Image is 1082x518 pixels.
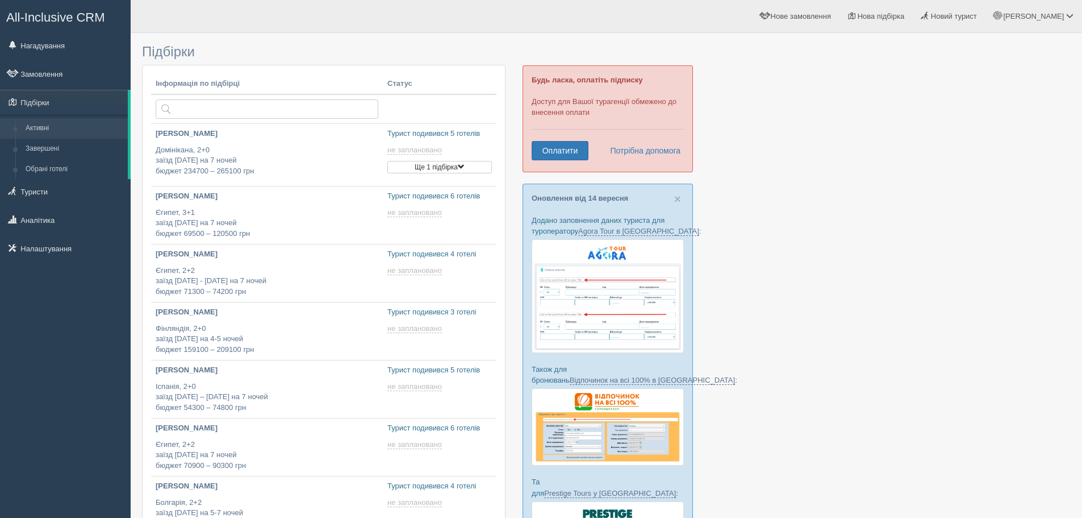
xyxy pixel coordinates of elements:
[532,364,684,386] p: Також для бронювань :
[156,423,378,434] p: [PERSON_NAME]
[156,307,378,318] p: [PERSON_NAME]
[151,418,383,476] a: [PERSON_NAME] Єгипет, 2+2заїзд [DATE] на 7 ночейбюджет 70900 – 90300 грн
[532,476,684,498] p: Та для :
[387,146,444,155] a: не заплановано
[387,146,442,155] span: не заплановано
[156,324,378,355] p: Фінляндія, 2+0 заїзд [DATE] на 4-5 ночей бюджет 159100 – 209100 грн
[151,187,383,244] a: [PERSON_NAME] Єгипет, 3+1заїзд [DATE] на 7 ночейбюджет 69500 – 120500 грн
[532,239,684,353] img: agora-tour-%D1%84%D0%BE%D1%80%D0%BC%D0%B0-%D0%B1%D1%80%D0%BE%D0%BD%D1%8E%D0%B2%D0%B0%D0%BD%D0%BD%...
[387,440,442,449] span: не заплановано
[387,498,444,507] a: не заплановано
[532,76,642,84] b: Будь ласка, оплатіть підписку
[532,141,588,160] a: Оплатити
[156,191,378,202] p: [PERSON_NAME]
[156,365,378,376] p: [PERSON_NAME]
[387,365,492,376] p: Турист подивився 5 готелів
[570,376,735,385] a: Відпочинок на всі 100% в [GEOGRAPHIC_DATA]
[151,302,383,360] a: [PERSON_NAME] Фінляндія, 2+0заїзд [DATE] на 4-5 ночейбюджет 159100 – 209100 грн
[20,118,128,139] a: Активні
[387,382,442,391] span: не заплановано
[387,208,442,217] span: не заплановано
[387,266,442,275] span: не заплановано
[387,266,444,275] a: не заплановано
[771,12,831,20] span: Нове замовлення
[142,44,195,59] span: Підбірки
[387,307,492,318] p: Турист подивився 3 готелі
[387,498,442,507] span: не заплановано
[156,266,378,297] p: Єгипет, 2+2 заїзд [DATE] - [DATE] на 7 ночей бюджет 71300 – 74200 грн
[387,161,492,173] button: Ще 1 підбірка
[674,192,681,205] span: ×
[387,324,444,333] a: не заплановано
[532,194,628,202] a: Оновлення від 14 вересня
[156,129,378,139] p: [PERSON_NAME]
[387,249,492,260] p: Турист подивився 4 готелі
[156,100,378,119] input: Пошук за країною або туристом
[20,139,128,159] a: Завершені
[383,74,496,94] th: Статус
[156,145,378,177] p: Домінікана, 2+0 заїзд [DATE] на 7 ночей бюджет 234700 – 265100 грн
[1,1,130,32] a: All-Inclusive CRM
[387,423,492,434] p: Турист подивився 6 готелів
[603,141,681,160] a: Потрібна допомога
[532,388,684,466] img: otdihnavse100--%D1%84%D0%BE%D1%80%D0%BC%D0%B0-%D0%B1%D1%80%D0%BE%D0%BD%D0%B8%D1%80%D0%BE%D0%B2%D0...
[931,12,977,20] span: Новий турист
[674,193,681,205] button: Close
[151,124,383,186] a: [PERSON_NAME] Домінікана, 2+0заїзд [DATE] на 7 ночейбюджет 234700 – 265100 грн
[151,74,383,94] th: Інформація по підбірці
[578,227,699,236] a: Agora Tour в [GEOGRAPHIC_DATA]
[544,489,676,498] a: Prestige Tours у [GEOGRAPHIC_DATA]
[532,215,684,237] p: Додано заповнення даних туриста для туроператору :
[156,382,378,413] p: Іспанія, 2+0 заїзд [DATE] – [DATE] на 7 ночей бюджет 54300 – 74800 грн
[387,324,442,333] span: не заплановано
[156,249,378,260] p: [PERSON_NAME]
[523,65,693,172] div: Доступ для Вашої турагенції обмежено до внесення оплати
[387,129,492,139] p: Турист подивився 5 готелів
[6,10,105,24] span: All-Inclusive CRM
[1003,12,1064,20] span: [PERSON_NAME]
[387,191,492,202] p: Турист подивився 6 готелів
[156,208,378,239] p: Єгипет, 3+1 заїзд [DATE] на 7 ночей бюджет 69500 – 120500 грн
[387,208,444,217] a: не заплановано
[151,245,383,302] a: [PERSON_NAME] Єгипет, 2+2заїзд [DATE] - [DATE] на 7 ночейбюджет 71300 – 74200 грн
[156,481,378,492] p: [PERSON_NAME]
[387,382,444,391] a: не заплановано
[387,481,492,492] p: Турист подивився 4 готелі
[156,440,378,471] p: Єгипет, 2+2 заїзд [DATE] на 7 ночей бюджет 70900 – 90300 грн
[858,12,905,20] span: Нова підбірка
[20,159,128,180] a: Обрані готелі
[151,360,383,418] a: [PERSON_NAME] Іспанія, 2+0заїзд [DATE] – [DATE] на 7 ночейбюджет 54300 – 74800 грн
[387,440,444,449] a: не заплановано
